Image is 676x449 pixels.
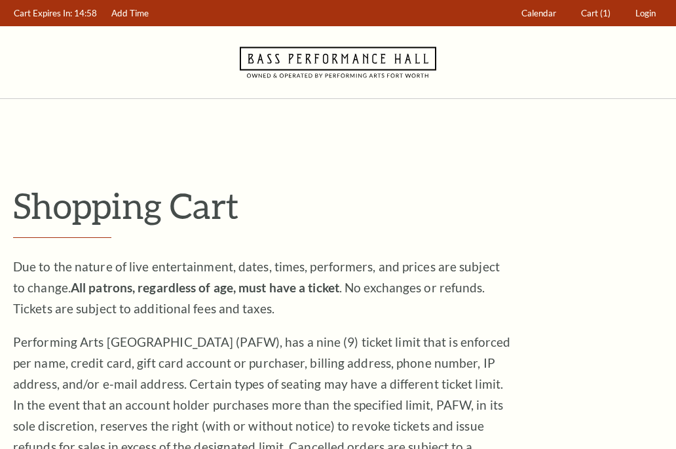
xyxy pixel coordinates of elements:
[635,8,656,18] span: Login
[516,1,563,26] a: Calendar
[575,1,617,26] a: Cart (1)
[13,184,663,227] p: Shopping Cart
[600,8,610,18] span: (1)
[105,1,155,26] a: Add Time
[71,280,339,295] strong: All patrons, regardless of age, must have a ticket
[521,8,556,18] span: Calendar
[581,8,598,18] span: Cart
[14,8,72,18] span: Cart Expires In:
[629,1,662,26] a: Login
[74,8,97,18] span: 14:58
[13,259,500,316] span: Due to the nature of live entertainment, dates, times, performers, and prices are subject to chan...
